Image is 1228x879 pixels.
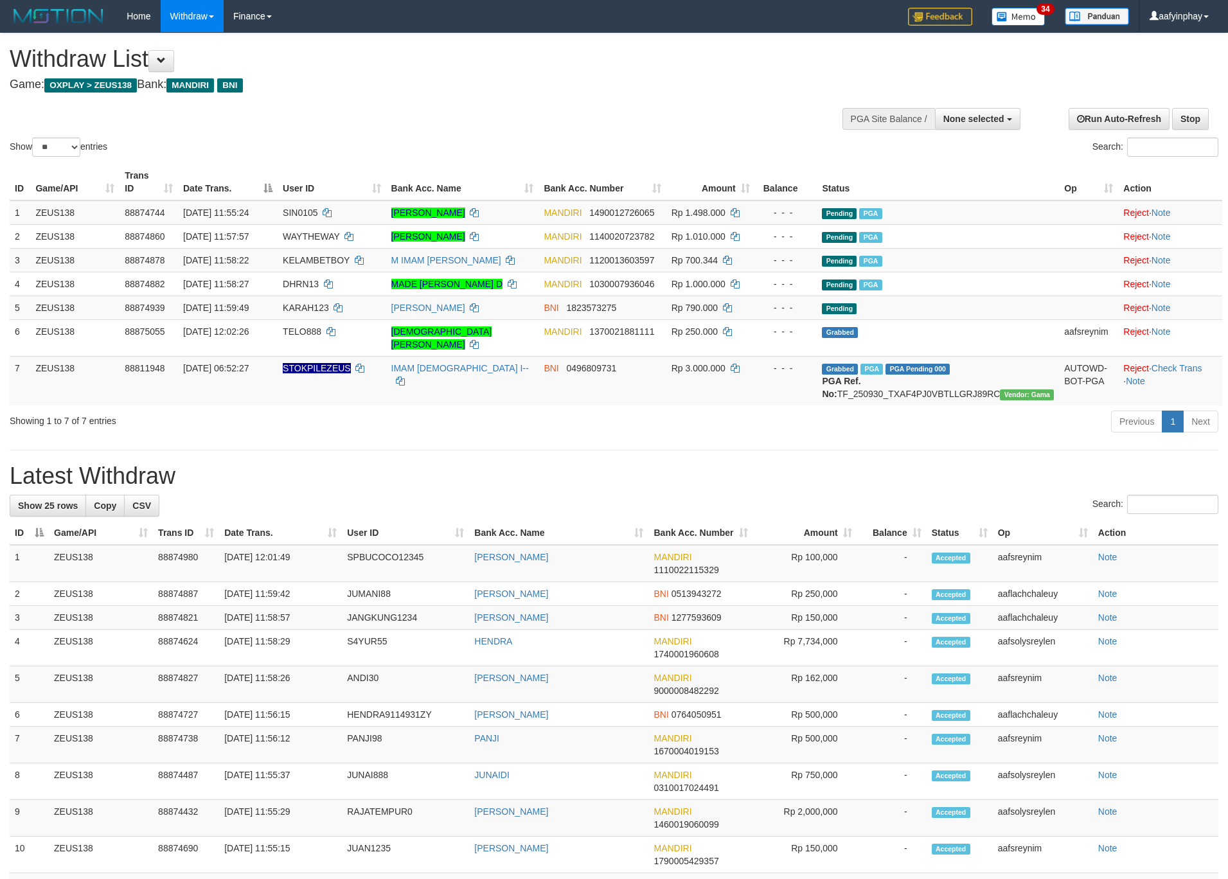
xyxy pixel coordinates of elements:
[183,326,249,337] span: [DATE] 12:02:26
[391,231,465,242] a: [PERSON_NAME]
[49,545,153,582] td: ZEUS138
[283,303,329,313] span: KARAH123
[342,606,469,630] td: JANGKUNG1234
[1152,363,1202,373] a: Check Trans
[153,763,219,800] td: 88874487
[857,606,927,630] td: -
[219,630,342,666] td: [DATE] 11:58:29
[993,521,1093,545] th: Op: activate to sort column ascending
[932,734,970,745] span: Accepted
[654,856,718,866] span: Copy 1790005429357 to clipboard
[391,279,503,289] a: MADE [PERSON_NAME] D
[857,666,927,703] td: -
[153,703,219,727] td: 88874727
[283,279,319,289] span: DHRN13
[217,78,242,93] span: BNI
[391,363,529,373] a: IMAM [DEMOGRAPHIC_DATA] I--
[753,703,857,727] td: Rp 500,000
[219,521,342,545] th: Date Trans.: activate to sort column ascending
[857,837,927,873] td: -
[932,637,970,648] span: Accepted
[342,521,469,545] th: User ID: activate to sort column ascending
[672,208,725,218] span: Rp 1.498.000
[1118,164,1222,200] th: Action
[10,703,49,727] td: 6
[183,363,249,373] span: [DATE] 06:52:27
[1118,200,1222,225] td: ·
[908,8,972,26] img: Feedback.jpg
[654,686,718,696] span: Copy 9000008482292 to clipboard
[932,770,970,781] span: Accepted
[474,733,499,743] a: PANJI
[753,582,857,606] td: Rp 250,000
[589,231,654,242] span: Copy 1140020723782 to clipboard
[183,303,249,313] span: [DATE] 11:59:49
[120,164,178,200] th: Trans ID: activate to sort column ascending
[932,613,970,624] span: Accepted
[1152,208,1171,218] a: Note
[927,521,993,545] th: Status: activate to sort column ascending
[1037,3,1054,15] span: 34
[654,806,691,817] span: MANDIRI
[1123,279,1149,289] a: Reject
[283,255,350,265] span: KELAMBETBOY
[993,582,1093,606] td: aaflachchaleuy
[1065,8,1129,25] img: panduan.png
[153,521,219,545] th: Trans ID: activate to sort column ascending
[474,843,548,853] a: [PERSON_NAME]
[94,501,116,511] span: Copy
[859,208,882,219] span: Marked by aafsolysreylen
[566,363,616,373] span: Copy 0496809731 to clipboard
[10,248,30,272] td: 3
[1118,224,1222,248] td: ·
[10,837,49,873] td: 10
[30,248,120,272] td: ZEUS138
[166,78,214,93] span: MANDIRI
[993,703,1093,727] td: aaflachchaleuy
[654,636,691,646] span: MANDIRI
[760,325,812,338] div: - - -
[589,255,654,265] span: Copy 1120013603597 to clipboard
[125,279,165,289] span: 88874882
[132,501,151,511] span: CSV
[342,837,469,873] td: JUAN1235
[10,545,49,582] td: 1
[932,807,970,818] span: Accepted
[283,231,339,242] span: WAYTHEWAY
[153,606,219,630] td: 88874821
[817,356,1059,405] td: TF_250930_TXAF4PJ0VBTLLGRJ89RC
[474,673,548,683] a: [PERSON_NAME]
[219,837,342,873] td: [DATE] 11:55:15
[753,666,857,703] td: Rp 162,000
[842,108,935,130] div: PGA Site Balance /
[993,837,1093,873] td: aafsreynim
[654,673,691,683] span: MANDIRI
[1000,389,1054,400] span: Vendor URL: https://trx31.1velocity.biz
[469,521,648,545] th: Bank Acc. Name: activate to sort column ascending
[1152,279,1171,289] a: Note
[932,673,970,684] span: Accepted
[183,255,249,265] span: [DATE] 11:58:22
[1098,843,1117,853] a: Note
[49,630,153,666] td: ZEUS138
[992,8,1046,26] img: Button%20Memo.svg
[760,206,812,219] div: - - -
[1152,255,1171,265] a: Note
[654,733,691,743] span: MANDIRI
[219,703,342,727] td: [DATE] 11:56:15
[153,727,219,763] td: 88874738
[49,521,153,545] th: Game/API: activate to sort column ascending
[10,319,30,356] td: 6
[857,763,927,800] td: -
[859,256,882,267] span: Marked by aafsolysreylen
[125,208,165,218] span: 88874744
[857,800,927,837] td: -
[219,727,342,763] td: [DATE] 11:56:12
[654,649,718,659] span: Copy 1740001960608 to clipboard
[857,727,927,763] td: -
[474,589,548,599] a: [PERSON_NAME]
[219,763,342,800] td: [DATE] 11:55:37
[1069,108,1170,130] a: Run Auto-Refresh
[648,521,752,545] th: Bank Acc. Number: activate to sort column ascending
[124,495,159,517] a: CSV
